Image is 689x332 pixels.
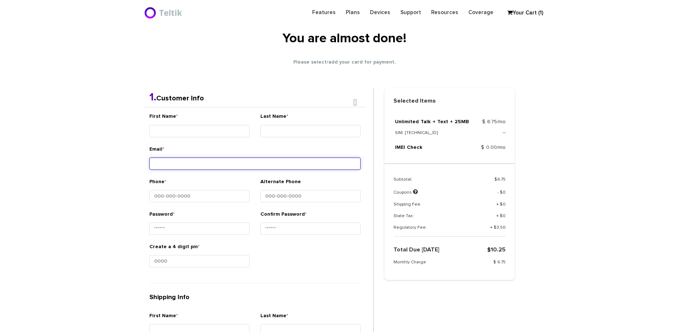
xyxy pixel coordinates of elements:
[395,119,469,124] a: Unlimited Talk + Text + 25MB
[394,259,473,271] td: Monthly Charge
[470,177,506,188] td: $
[260,312,288,323] label: Last Name
[470,188,506,201] td: - $
[470,202,506,213] td: + $
[149,255,250,267] input: 0000
[149,113,178,123] label: First Name
[473,259,506,271] td: $ 6.75
[149,95,204,102] a: 1.Customer Info
[426,5,463,20] a: Resources
[395,5,426,20] a: Support
[504,8,540,18] a: Your Cart (1)
[149,190,250,202] input: 000-000-0000
[469,129,505,143] td: --
[229,32,460,46] h1: You are almost done!
[503,214,506,218] span: 0
[487,247,506,253] strong: $
[384,97,515,105] strong: Selected Items
[260,113,288,123] label: Last Name
[469,143,505,154] td: $ 0.00/mo
[497,177,506,182] span: 6.75
[503,202,506,207] span: 0
[503,190,506,195] span: 0
[394,247,439,253] strong: Total Due [DATE]
[470,225,506,237] td: + $
[463,5,498,20] a: Coverage
[149,146,164,156] label: Email
[149,92,156,103] span: 1.
[260,178,301,188] label: Alternate Phone
[149,211,175,221] label: Password
[260,211,307,221] label: Confirm Password
[395,145,422,150] a: IMEI Check
[365,5,395,20] a: Devices
[491,247,506,253] span: 10.25
[469,118,505,129] td: $ 6.75/mo
[144,59,545,66] p: Please select/add your card for payment.
[341,5,365,20] a: Plans
[394,188,470,201] td: Coupons
[149,312,178,323] label: First Name
[149,243,200,254] label: Create a 4 digit pin
[394,202,470,213] td: Shipping Fee:
[260,190,361,202] input: 000-000-0000
[395,129,469,137] p: SIM: [TECHNICAL_ID]
[144,294,366,309] h4: Shipping Info
[394,225,470,237] td: Regulatory Fee:
[394,213,470,225] td: State Tax:
[394,177,470,188] td: Subtotal:
[149,178,166,189] label: Phone
[497,225,506,230] span: 3.50
[144,5,184,20] img: BriteX
[470,213,506,225] td: + $
[307,5,341,20] a: Features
